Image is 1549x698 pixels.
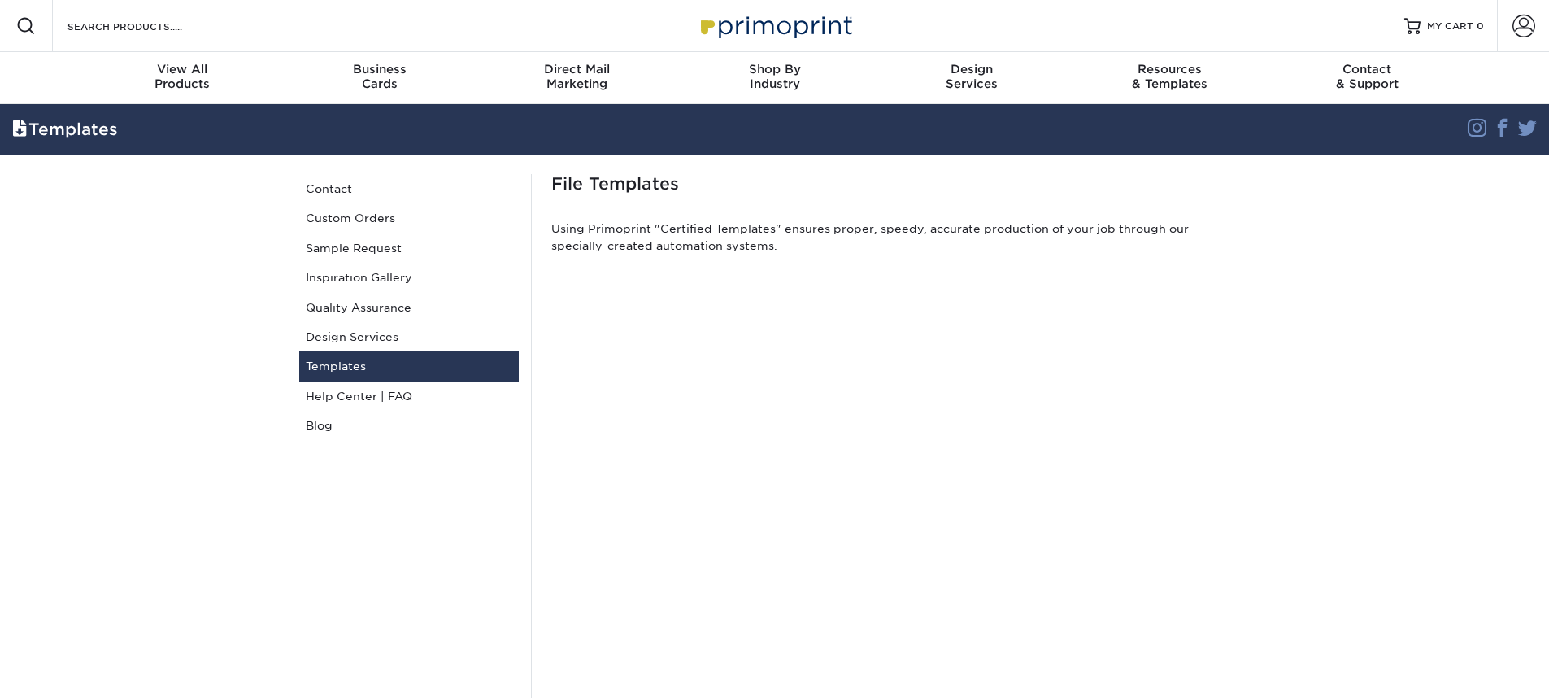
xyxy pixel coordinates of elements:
a: Inspiration Gallery [299,263,519,292]
img: Primoprint [694,8,856,43]
span: 0 [1477,20,1484,32]
a: Quality Assurance [299,293,519,322]
a: Sample Request [299,233,519,263]
div: & Templates [1071,62,1268,91]
a: DesignServices [873,52,1071,104]
a: Contact [299,174,519,203]
span: Shop By [676,62,873,76]
a: Direct MailMarketing [478,52,676,104]
a: Design Services [299,322,519,351]
div: Industry [676,62,873,91]
h1: File Templates [551,174,1243,194]
span: View All [84,62,281,76]
a: Resources& Templates [1071,52,1268,104]
p: Using Primoprint "Certified Templates" ensures proper, speedy, accurate production of your job th... [551,220,1243,260]
span: Contact [1268,62,1466,76]
a: Shop ByIndustry [676,52,873,104]
input: SEARCH PRODUCTS..... [66,16,224,36]
a: Help Center | FAQ [299,382,519,411]
span: MY CART [1427,20,1473,33]
a: View AllProducts [84,52,281,104]
div: Cards [281,62,478,91]
span: Resources [1071,62,1268,76]
a: Blog [299,411,519,440]
div: & Support [1268,62,1466,91]
span: Business [281,62,478,76]
a: Contact& Support [1268,52,1466,104]
a: BusinessCards [281,52,478,104]
a: Custom Orders [299,203,519,233]
div: Marketing [478,62,676,91]
span: Direct Mail [478,62,676,76]
span: Design [873,62,1071,76]
a: Templates [299,351,519,381]
div: Services [873,62,1071,91]
div: Products [84,62,281,91]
